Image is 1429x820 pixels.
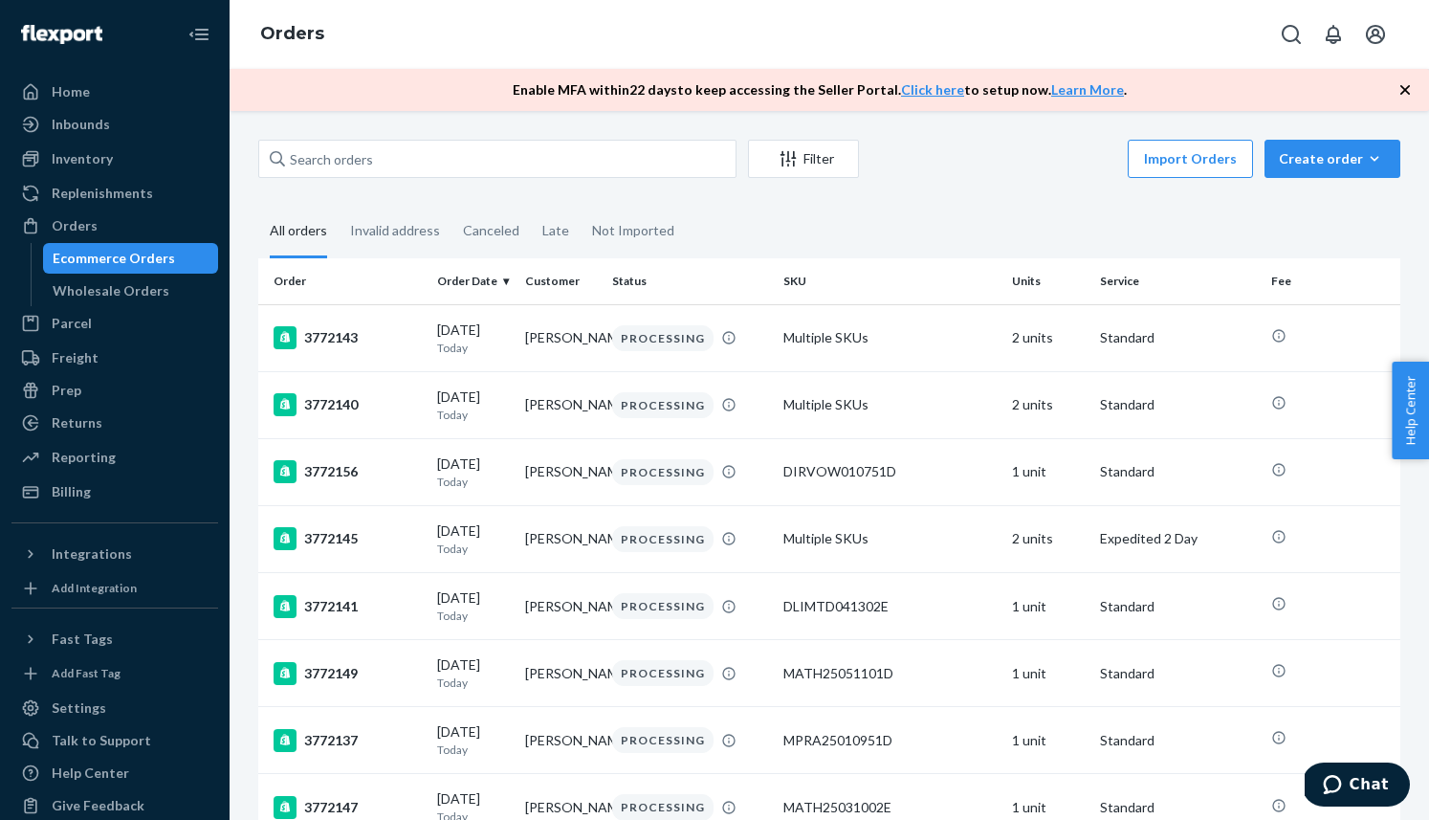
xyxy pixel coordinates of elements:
[52,665,121,681] div: Add Fast Tag
[11,211,218,241] a: Orders
[776,258,1004,304] th: SKU
[245,7,340,62] ol: breadcrumbs
[11,109,218,140] a: Inbounds
[517,438,605,505] td: [PERSON_NAME]
[776,505,1004,572] td: Multiple SKUs
[52,149,113,168] div: Inventory
[11,624,218,654] button: Fast Tags
[52,348,99,367] div: Freight
[901,81,964,98] a: Click here
[274,796,422,819] div: 3772147
[11,308,218,339] a: Parcel
[517,304,605,371] td: [PERSON_NAME]
[43,243,219,274] a: Ecommerce Orders
[437,608,510,624] p: Today
[1100,395,1256,414] p: Standard
[517,640,605,707] td: [PERSON_NAME]
[1004,438,1092,505] td: 1 unit
[52,448,116,467] div: Reporting
[1004,258,1092,304] th: Units
[463,206,519,255] div: Canceled
[274,595,422,618] div: 3772141
[517,371,605,438] td: [PERSON_NAME]
[350,206,440,255] div: Invalid address
[783,597,997,616] div: DLIMTD041302E
[274,393,422,416] div: 3772140
[1051,81,1124,98] a: Learn More
[52,482,91,501] div: Billing
[11,144,218,174] a: Inventory
[437,321,510,356] div: [DATE]
[52,184,153,203] div: Replenishments
[437,474,510,490] p: Today
[525,273,598,289] div: Customer
[517,707,605,774] td: [PERSON_NAME]
[11,662,218,685] a: Add Fast Tag
[1392,362,1429,459] button: Help Center
[612,392,714,418] div: PROCESSING
[542,206,569,255] div: Late
[437,675,510,691] p: Today
[52,796,144,815] div: Give Feedback
[52,216,98,235] div: Orders
[612,727,714,753] div: PROCESSING
[1004,371,1092,438] td: 2 units
[52,580,137,596] div: Add Integration
[274,729,422,752] div: 3772137
[1264,258,1400,304] th: Fee
[53,281,169,300] div: Wholesale Orders
[11,725,218,756] button: Talk to Support
[52,413,102,432] div: Returns
[1004,640,1092,707] td: 1 unit
[274,662,422,685] div: 3772149
[1279,149,1386,168] div: Create order
[437,588,510,624] div: [DATE]
[1100,529,1256,548] p: Expedited 2 Day
[274,326,422,349] div: 3772143
[592,206,674,255] div: Not Imported
[260,23,324,44] a: Orders
[612,325,714,351] div: PROCESSING
[21,25,102,44] img: Flexport logo
[1004,505,1092,572] td: 2 units
[517,573,605,640] td: [PERSON_NAME]
[11,375,218,406] a: Prep
[776,304,1004,371] td: Multiple SKUs
[11,178,218,209] a: Replenishments
[783,664,997,683] div: MATH25051101D
[11,758,218,788] a: Help Center
[783,731,997,750] div: MPRA25010951D
[612,459,714,485] div: PROCESSING
[437,541,510,557] p: Today
[274,460,422,483] div: 3772156
[52,698,106,718] div: Settings
[612,526,714,552] div: PROCESSING
[1272,15,1310,54] button: Open Search Box
[1100,664,1256,683] p: Standard
[52,630,113,649] div: Fast Tags
[437,722,510,758] div: [DATE]
[53,249,175,268] div: Ecommerce Orders
[1128,140,1253,178] button: Import Orders
[258,140,736,178] input: Search orders
[11,693,218,723] a: Settings
[11,577,218,600] a: Add Integration
[1356,15,1395,54] button: Open account menu
[11,539,218,569] button: Integrations
[783,798,997,817] div: MATH25031002E
[1100,731,1256,750] p: Standard
[52,115,110,134] div: Inbounds
[437,742,510,758] p: Today
[52,314,92,333] div: Parcel
[429,258,517,304] th: Order Date
[437,407,510,423] p: Today
[437,340,510,356] p: Today
[1100,328,1256,347] p: Standard
[749,149,858,168] div: Filter
[437,388,510,423] div: [DATE]
[1100,798,1256,817] p: Standard
[1264,140,1400,178] button: Create order
[612,794,714,820] div: PROCESSING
